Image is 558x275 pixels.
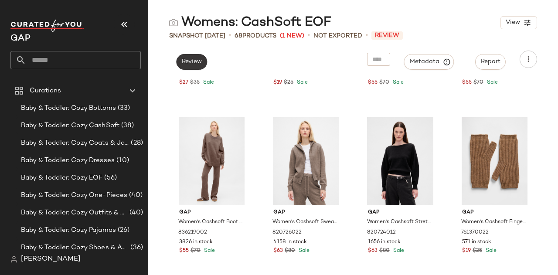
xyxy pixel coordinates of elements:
span: [PERSON_NAME] [21,254,81,265]
button: Report [475,54,506,70]
img: svg%3e [169,18,178,27]
span: Current Company Name [10,34,31,43]
span: $55 [368,79,378,87]
span: Curations [30,86,61,96]
span: Gap [273,209,338,217]
img: cn59936245.jpg [455,117,534,205]
span: Sale [201,80,214,85]
span: Women's Cashsoft Fingerless Mittens by Gap Kola Nut Brown Size XS [461,218,526,226]
span: (1 New) [280,31,304,41]
span: $80 [285,247,295,255]
span: $70 [191,247,201,255]
span: Not Exported [313,31,362,41]
span: $19 [462,247,471,255]
span: $27 [179,79,188,87]
button: Metadata [404,54,454,70]
span: Sale [202,248,215,254]
span: Sale [391,248,404,254]
span: (26) [116,225,130,235]
span: $55 [462,79,472,87]
span: $63 [273,247,283,255]
span: 836219002 [178,229,207,237]
span: Review [371,31,403,40]
img: cfy_white_logo.C9jOOHJF.svg [10,20,85,32]
span: $63 [368,247,378,255]
span: (38) [119,121,134,131]
span: 4158 in stock [273,238,307,246]
span: $35 [190,79,200,87]
span: (10) [115,156,129,166]
span: Women's Cashsoft Boot Sweater Pants by Gap Toasted Almond Brown Size XS [178,218,243,226]
span: • [229,31,231,41]
span: 820726022 [272,229,302,237]
span: Sale [391,80,404,85]
img: cn59935993.jpg [266,117,345,205]
button: View [500,16,537,29]
span: $19 [273,79,282,87]
span: Baby & Toddler: Cozy Coats & Jackets [21,138,129,148]
span: Baby & Toddler: Cozy Dresses [21,156,115,166]
span: $70 [379,79,389,87]
span: 3826 in stock [179,238,213,246]
span: (56) [102,173,117,183]
span: Sale [485,80,498,85]
span: View [505,19,520,26]
span: Sale [297,248,310,254]
span: Women's Cashsoft Sweater Zip Hoodie by Gap Toasted Almond Brown Size XS [272,218,337,226]
span: 571 in stock [462,238,491,246]
span: Gap [368,209,433,217]
span: Baby & Toddler: Cozy Outfits & Sets [21,208,128,218]
span: Baby & Toddler: Cozy Shoes & Accessories [21,243,129,253]
span: Baby & Toddler: Cozy Pajamas [21,225,116,235]
span: 68 [235,33,242,39]
span: • [308,31,310,41]
span: Women's Cashsoft Stretch Lantern-Sleeve Crop Sweater by Gap Black Size L [367,218,432,226]
span: Gap [179,209,244,217]
span: Report [480,58,500,65]
img: cn60153164.jpg [361,117,440,205]
span: Gap [462,209,527,217]
span: Sale [295,80,308,85]
span: Metadata [409,58,449,66]
span: (28) [129,138,143,148]
span: $80 [379,247,390,255]
span: 820724012 [367,229,396,237]
span: Sale [484,248,497,254]
img: svg%3e [10,256,17,263]
span: $25 [473,247,482,255]
span: Baby & Toddler: Cozy EOF [21,173,102,183]
button: Review [176,54,207,70]
span: $70 [473,79,483,87]
span: Baby & Toddler: Cozy CashSoft [21,121,119,131]
div: Womens: CashSoft EOF [169,14,331,31]
div: Products [235,31,276,41]
img: cn59937161.jpg [172,117,251,205]
span: Snapshot [DATE] [169,31,225,41]
span: 761370022 [461,229,489,237]
span: (36) [129,243,143,253]
span: 1656 in stock [368,238,401,246]
span: (33) [116,103,130,113]
span: Review [181,58,202,65]
span: $55 [179,247,189,255]
span: • [366,31,368,41]
span: Baby & Toddler: Cozy One-Pieces [21,190,127,200]
span: Baby & Toddler: Cozy Bottoms [21,103,116,113]
span: (40) [128,208,143,218]
span: (40) [127,190,143,200]
span: $25 [284,79,293,87]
